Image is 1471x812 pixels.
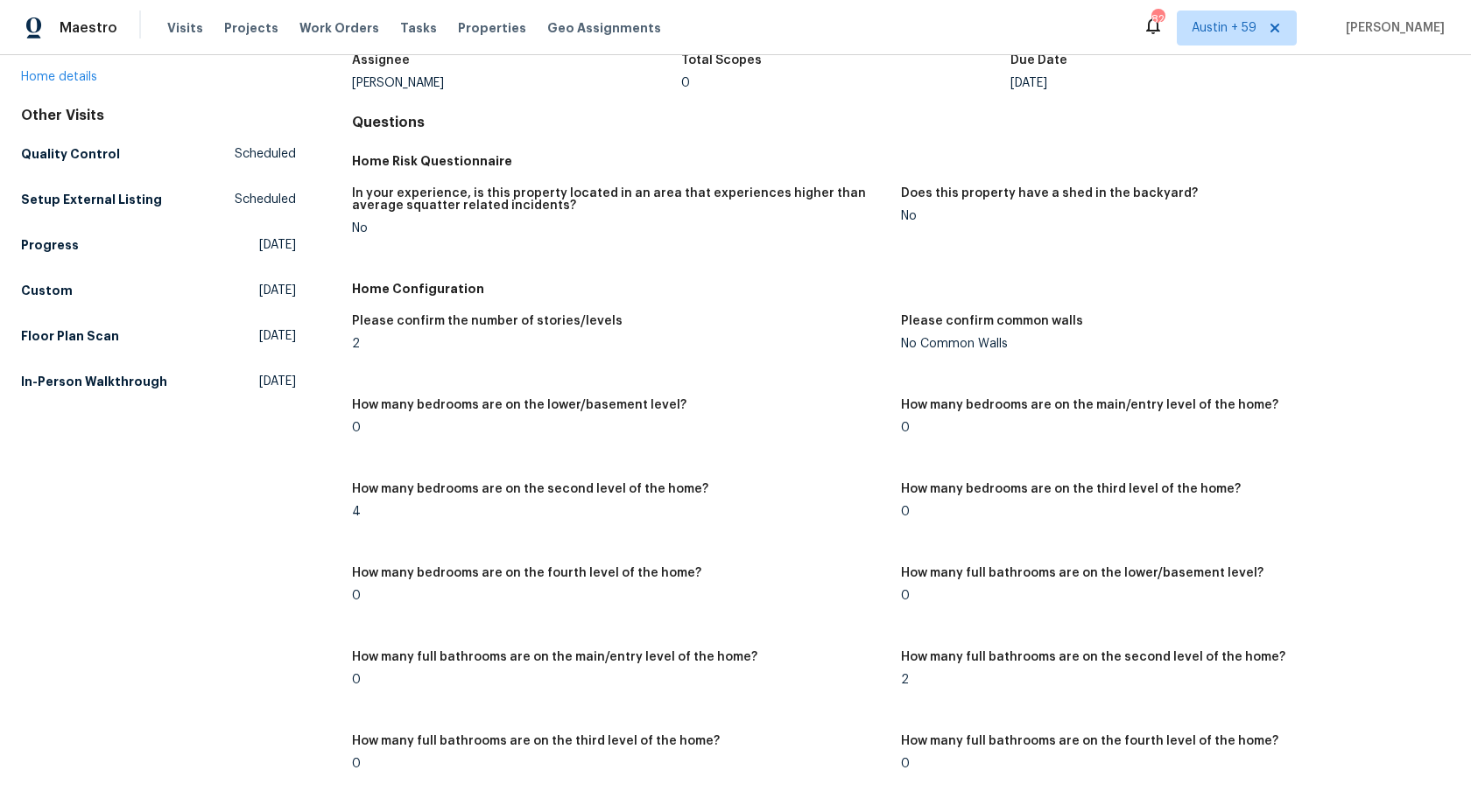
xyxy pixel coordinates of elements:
[901,422,1436,434] div: 0
[21,320,296,352] a: Floor Plan Scan[DATE]
[901,651,1285,663] h5: How many full bathrooms are on the second level of the home?
[901,674,1436,686] div: 2
[21,366,296,397] a: In-Person Walkthrough[DATE]
[901,567,1263,579] h5: How many full bathrooms are on the lower/basement level?
[901,735,1278,747] h5: How many full bathrooms are on the fourth level of the home?
[352,338,887,350] div: 2
[352,506,887,518] div: 4
[1010,54,1067,66] h5: Due Date
[352,114,1450,131] h4: Questions
[299,19,379,37] span: Work Orders
[352,651,757,663] h5: How many full bathrooms are on the main/entry level of the home?
[352,152,1450,170] h5: Home Risk Questionnaire
[352,422,887,434] div: 0
[21,138,296,170] a: Quality ControlScheduled
[60,19,117,37] span: Maestro
[21,107,296,124] div: Other Visits
[21,236,79,254] h5: Progress
[901,590,1436,602] div: 0
[259,282,296,299] span: [DATE]
[21,327,119,345] h5: Floor Plan Scan
[352,483,708,495] h5: How many bedrooms are on the second level of the home?
[681,54,762,66] h5: Total Scopes
[21,145,120,163] h5: Quality Control
[21,229,296,261] a: Progress[DATE]
[167,19,203,37] span: Visits
[352,674,887,686] div: 0
[352,222,887,234] div: No
[1339,19,1445,37] span: [PERSON_NAME]
[235,145,296,163] span: Scheduled
[352,315,623,327] h5: Please confirm the number of stories/levels
[901,315,1083,327] h5: Please confirm common walls
[21,275,296,306] a: Custom[DATE]
[547,19,661,37] span: Geo Assignments
[259,236,296,254] span: [DATE]
[901,483,1241,495] h5: How many bedrooms are on the third level of the home?
[1151,10,1164,28] div: 824
[21,282,73,299] h5: Custom
[259,327,296,345] span: [DATE]
[21,184,296,215] a: Setup External ListingScheduled
[352,77,681,89] div: [PERSON_NAME]
[901,338,1436,350] div: No Common Walls
[259,373,296,390] span: [DATE]
[901,758,1436,770] div: 0
[21,71,97,83] a: Home details
[352,280,1450,297] h5: Home Configuration
[352,54,410,66] h5: Assignee
[352,567,701,579] h5: How many bedrooms are on the fourth level of the home?
[224,19,278,37] span: Projects
[1010,77,1340,89] div: [DATE]
[352,187,887,212] h5: In your experience, is this property located in an area that experiences higher than average squa...
[352,590,887,602] div: 0
[901,210,1436,222] div: No
[352,758,887,770] div: 0
[352,399,686,411] h5: How many bedrooms are on the lower/basement level?
[901,506,1436,518] div: 0
[21,373,167,390] h5: In-Person Walkthrough
[21,191,162,208] h5: Setup External Listing
[681,77,1010,89] div: 0
[400,22,437,34] span: Tasks
[235,191,296,208] span: Scheduled
[1192,19,1256,37] span: Austin + 59
[901,399,1278,411] h5: How many bedrooms are on the main/entry level of the home?
[352,735,720,747] h5: How many full bathrooms are on the third level of the home?
[458,19,526,37] span: Properties
[901,187,1198,199] h5: Does this property have a shed in the backyard?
